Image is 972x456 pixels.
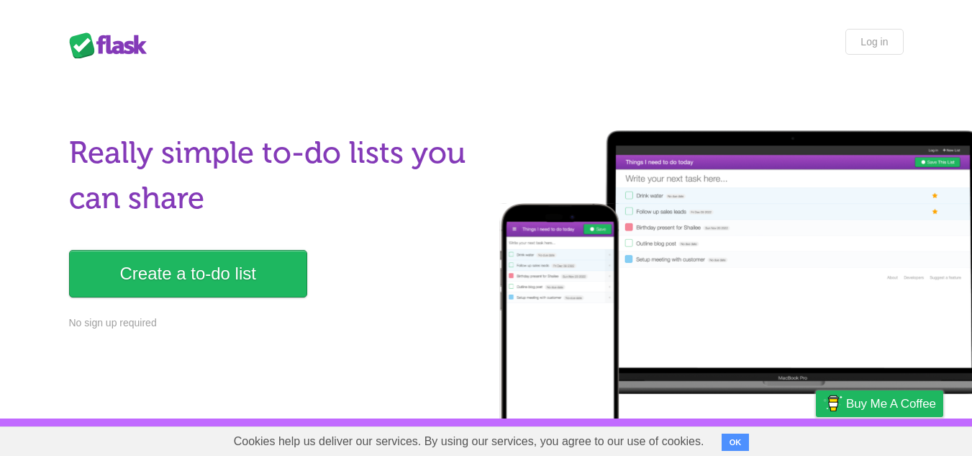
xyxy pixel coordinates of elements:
[845,29,903,55] a: Log in
[846,391,936,416] span: Buy me a coffee
[69,130,478,221] h1: Really simple to-do lists you can share
[722,434,750,451] button: OK
[219,427,719,456] span: Cookies help us deliver our services. By using our services, you agree to our use of cookies.
[69,250,307,298] a: Create a to-do list
[69,316,478,331] p: No sign up required
[823,391,842,416] img: Buy me a coffee
[816,390,943,417] a: Buy me a coffee
[69,32,155,58] div: Flask Lists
